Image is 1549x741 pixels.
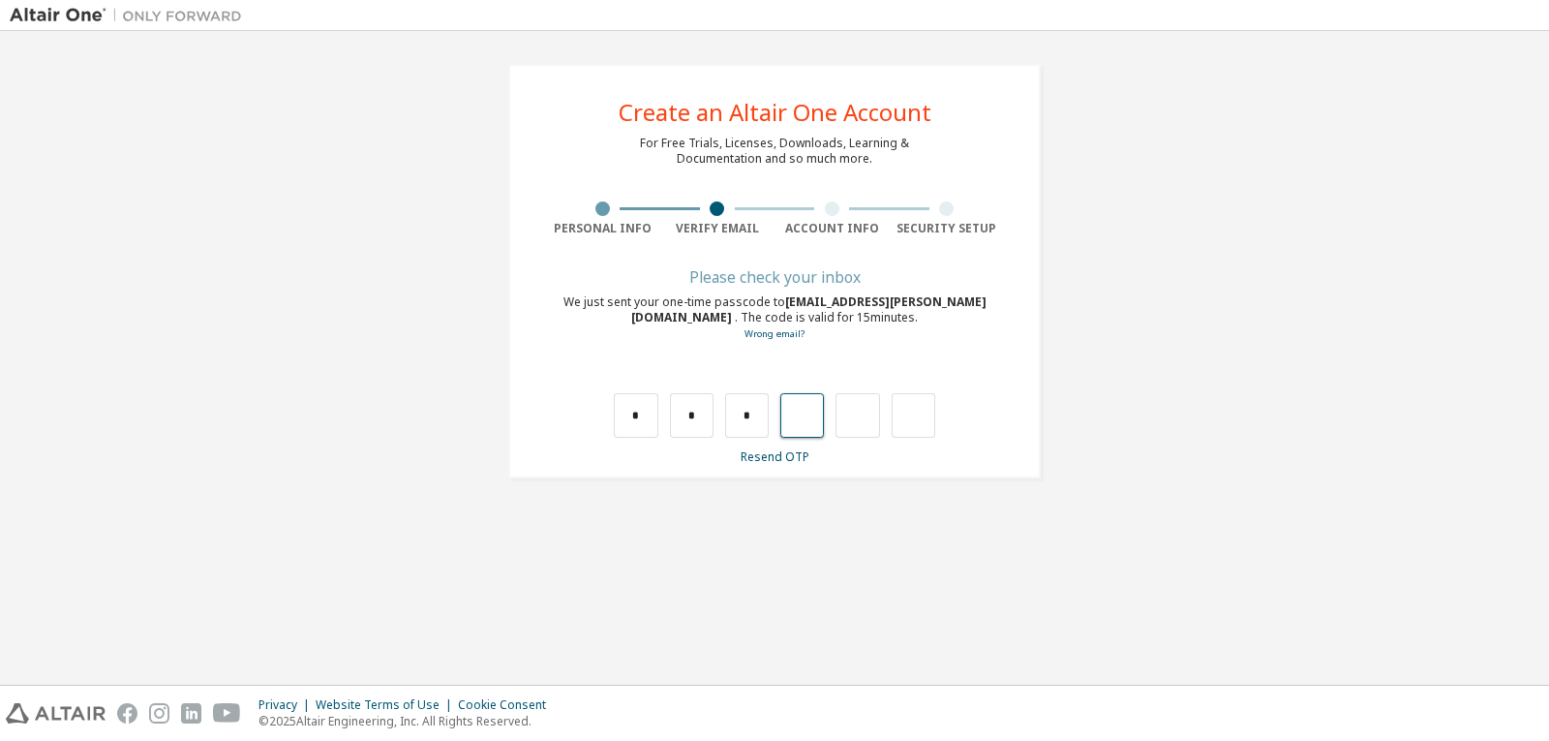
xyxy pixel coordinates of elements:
[890,221,1005,236] div: Security Setup
[6,703,106,724] img: altair_logo.svg
[660,221,775,236] div: Verify Email
[258,713,558,729] p: © 2025 Altair Engineering, Inc. All Rights Reserved.
[117,703,137,724] img: facebook.svg
[741,448,809,465] a: Resend OTP
[213,703,241,724] img: youtube.svg
[545,271,1004,283] div: Please check your inbox
[631,293,987,325] span: [EMAIL_ADDRESS][PERSON_NAME][DOMAIN_NAME]
[181,703,201,724] img: linkedin.svg
[10,6,252,25] img: Altair One
[545,294,1004,342] div: We just sent your one-time passcode to . The code is valid for 15 minutes.
[149,703,169,724] img: instagram.svg
[545,221,660,236] div: Personal Info
[744,327,805,340] a: Go back to the registration form
[640,136,909,167] div: For Free Trials, Licenses, Downloads, Learning & Documentation and so much more.
[774,221,890,236] div: Account Info
[458,697,558,713] div: Cookie Consent
[258,697,316,713] div: Privacy
[619,101,931,124] div: Create an Altair One Account
[316,697,458,713] div: Website Terms of Use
